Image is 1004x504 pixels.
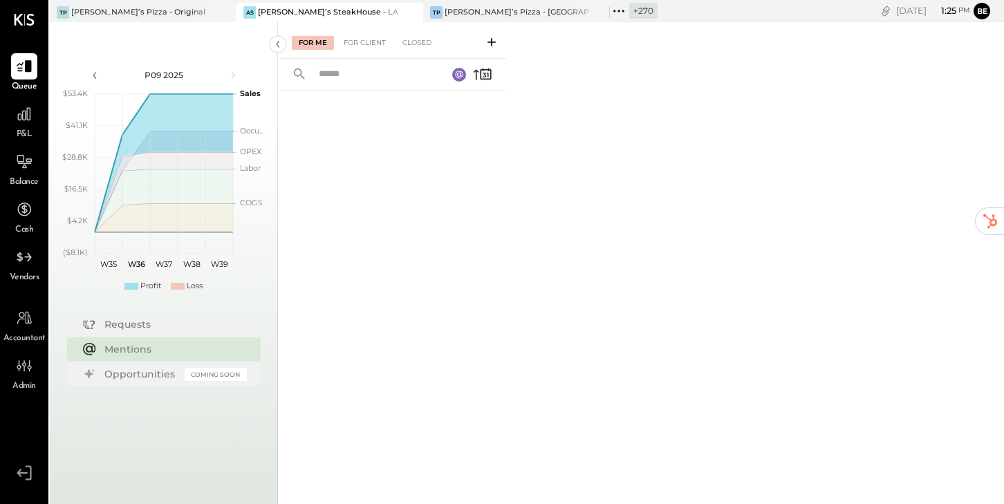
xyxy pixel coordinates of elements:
[292,36,334,50] div: For Me
[896,4,970,17] div: [DATE]
[430,6,443,19] div: TP
[10,272,39,284] span: Vendors
[64,184,88,194] text: $16.5K
[100,259,117,269] text: W35
[974,3,990,19] button: Be
[12,81,37,93] span: Queue
[1,244,48,284] a: Vendors
[66,120,88,130] text: $41.1K
[71,7,205,18] div: [PERSON_NAME]’s Pizza - Original
[105,69,223,81] div: P09 2025
[57,6,69,19] div: TP
[187,281,203,292] div: Loss
[958,6,970,15] span: pm
[183,259,200,269] text: W38
[879,3,893,18] div: copy link
[1,196,48,236] a: Cash
[127,259,145,269] text: W36
[240,198,263,207] text: COGS
[240,163,261,173] text: Labor
[243,6,256,19] div: AS
[62,152,88,162] text: $28.8K
[3,333,46,345] span: Accountant
[63,88,88,98] text: $53.4K
[1,101,48,141] a: P&L
[210,259,227,269] text: W39
[240,126,263,136] text: Occu...
[337,36,393,50] div: For Client
[17,129,32,141] span: P&L
[240,147,262,156] text: OPEX
[1,149,48,189] a: Balance
[63,248,88,257] text: ($8.1K)
[140,281,161,292] div: Profit
[104,317,240,331] div: Requests
[1,353,48,393] a: Admin
[629,3,658,19] div: + 270
[15,224,33,236] span: Cash
[156,259,172,269] text: W37
[445,7,589,18] div: [PERSON_NAME]’s Pizza - [GEOGRAPHIC_DATA]
[104,342,240,356] div: Mentions
[240,88,261,98] text: Sales
[258,7,398,18] div: [PERSON_NAME]’s SteakHouse - LA
[1,305,48,345] a: Accountant
[10,176,39,189] span: Balance
[104,367,178,381] div: Opportunities
[12,380,36,393] span: Admin
[929,4,956,17] span: 1 : 25
[396,36,438,50] div: Closed
[185,368,247,381] div: Coming Soon
[67,216,88,225] text: $4.2K
[1,53,48,93] a: Queue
